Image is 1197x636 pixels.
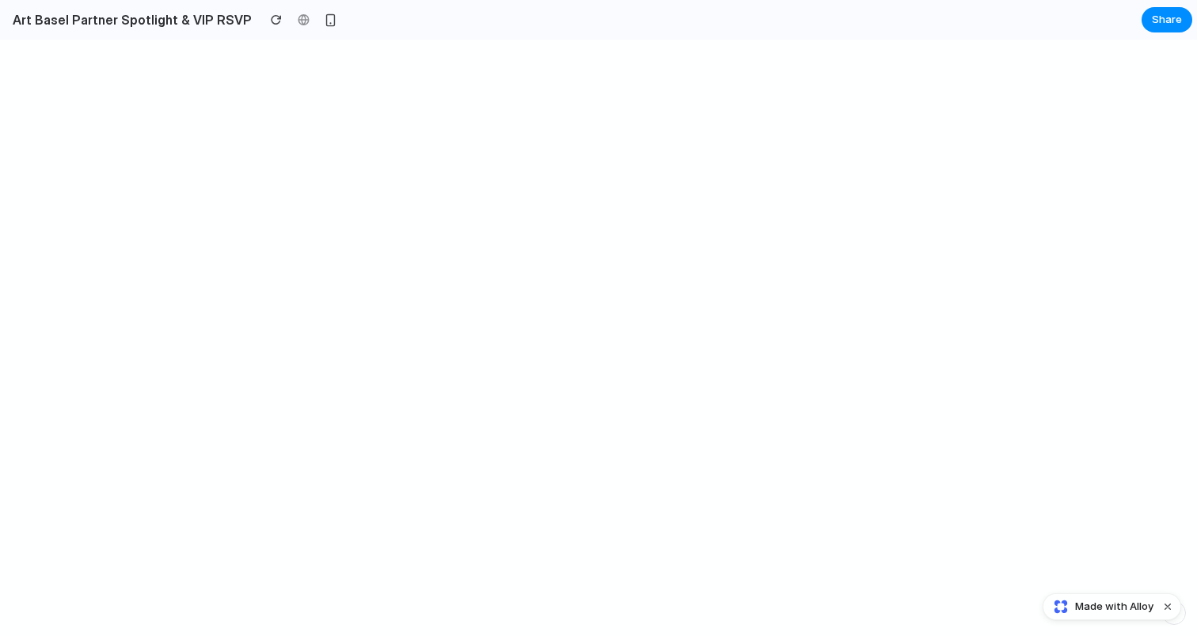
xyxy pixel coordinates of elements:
button: Dismiss watermark [1158,597,1177,616]
h2: Art Basel Partner Spotlight & VIP RSVP [6,10,252,29]
span: Made with Alloy [1075,599,1153,615]
span: Share [1152,12,1182,28]
button: Share [1142,7,1192,32]
a: Made with Alloy [1043,599,1155,615]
